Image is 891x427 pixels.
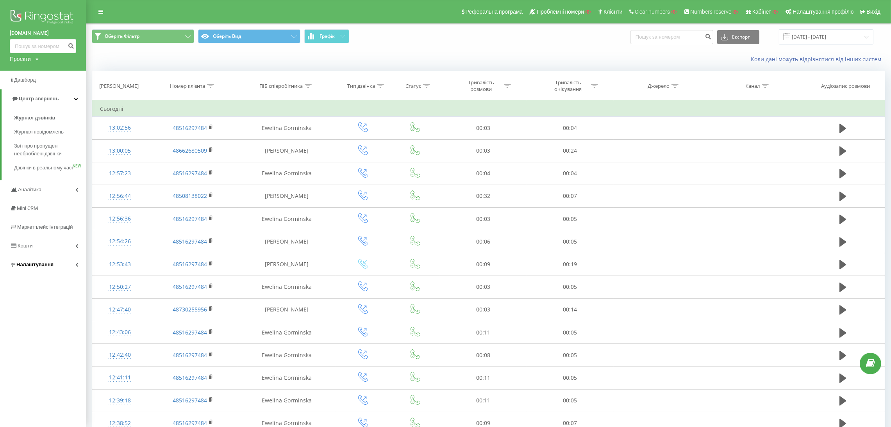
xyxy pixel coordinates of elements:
[10,8,76,27] img: Ringostat logo
[238,344,335,367] td: Ewelina Gorminska
[440,117,527,139] td: 00:03
[440,185,527,207] td: 00:32
[100,234,140,249] div: 12:54:26
[14,161,86,175] a: Дзвінки в реальному часіNEW
[105,33,139,39] span: Оберіть Фільтр
[17,224,73,230] span: Маркетплейс інтеграцій
[14,139,86,161] a: Звіт про пропущені необроблені дзвінки
[440,321,527,344] td: 00:11
[527,208,614,230] td: 00:05
[173,329,207,336] a: 48516297484
[793,9,854,15] span: Налаштування профілю
[10,29,76,37] a: [DOMAIN_NAME]
[259,83,303,89] div: ПІБ співробітника
[14,164,73,172] span: Дзвінки в реальному часі
[173,260,207,268] a: 48516297484
[440,298,527,321] td: 00:03
[100,189,140,204] div: 12:56:44
[173,215,207,222] a: 48516297484
[440,389,527,412] td: 00:11
[537,9,584,15] span: Проблемні номери
[100,370,140,385] div: 12:41:11
[100,347,140,363] div: 12:42:40
[14,142,82,158] span: Звіт про пропущені необроблені дзвінки
[527,321,614,344] td: 00:05
[92,29,194,43] button: Оберіть Фільтр
[99,83,139,89] div: [PERSON_NAME]
[198,29,300,43] button: Оберіть Вид
[173,351,207,359] a: 48516297484
[100,120,140,135] div: 13:02:56
[347,83,375,89] div: Тип дзвінка
[440,276,527,298] td: 00:03
[10,39,76,53] input: Пошук за номером
[238,185,335,207] td: [PERSON_NAME]
[751,55,885,63] a: Коли дані можуть відрізнятися вiд інших систем
[14,77,36,83] span: Дашборд
[17,205,38,211] span: Mini CRM
[527,344,614,367] td: 00:05
[238,367,335,389] td: Ewelina Gorminska
[405,83,421,89] div: Статус
[752,9,771,15] span: Кабінет
[238,230,335,253] td: [PERSON_NAME]
[173,419,207,427] a: 48516297484
[173,283,207,290] a: 48516297484
[18,187,41,192] span: Аналiтика
[14,128,64,136] span: Журнал повідомлень
[440,344,527,367] td: 00:08
[173,238,207,245] a: 48516297484
[304,29,349,43] button: Графік
[440,253,527,276] td: 00:09
[440,367,527,389] td: 00:11
[604,9,623,15] span: Клієнти
[527,253,614,276] td: 00:19
[635,9,670,15] span: Clear numbers
[527,367,614,389] td: 00:05
[173,306,207,313] a: 48730255956
[238,162,335,185] td: Ewelina Gorminska
[14,114,55,122] span: Журнал дзвінків
[648,83,670,89] div: Джерело
[527,230,614,253] td: 00:05
[440,230,527,253] td: 00:06
[527,276,614,298] td: 00:05
[100,166,140,181] div: 12:57:23
[440,162,527,185] td: 00:04
[527,185,614,207] td: 00:07
[547,79,589,93] div: Тривалість очікування
[10,55,31,63] div: Проекти
[100,257,140,272] div: 12:53:43
[690,9,731,15] span: Numbers reserve
[320,34,335,39] span: Графік
[18,243,32,249] span: Кошти
[19,96,59,101] span: Центр звернень
[100,279,140,295] div: 12:50:27
[238,139,335,162] td: [PERSON_NAME]
[100,211,140,226] div: 12:56:36
[238,321,335,344] td: Ewelina Gorminska
[16,262,54,267] span: Налаштування
[173,169,207,177] a: 48516297484
[238,298,335,321] td: [PERSON_NAME]
[527,139,614,162] td: 00:24
[238,389,335,412] td: Ewelina Gorminska
[173,374,207,381] a: 48516297484
[238,253,335,276] td: [PERSON_NAME]
[527,298,614,321] td: 00:14
[173,124,207,132] a: 48516297484
[100,143,140,158] div: 13:00:05
[440,208,527,230] td: 00:03
[527,162,614,185] td: 00:04
[527,389,614,412] td: 00:05
[745,83,760,89] div: Канал
[238,208,335,230] td: Ewelina Gorminska
[173,397,207,404] a: 48516297484
[527,117,614,139] td: 00:04
[100,302,140,317] div: 12:47:40
[867,9,880,15] span: Вихід
[100,393,140,408] div: 12:39:18
[2,89,86,108] a: Центр звернень
[173,192,207,199] a: 48508138022
[440,139,527,162] td: 00:03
